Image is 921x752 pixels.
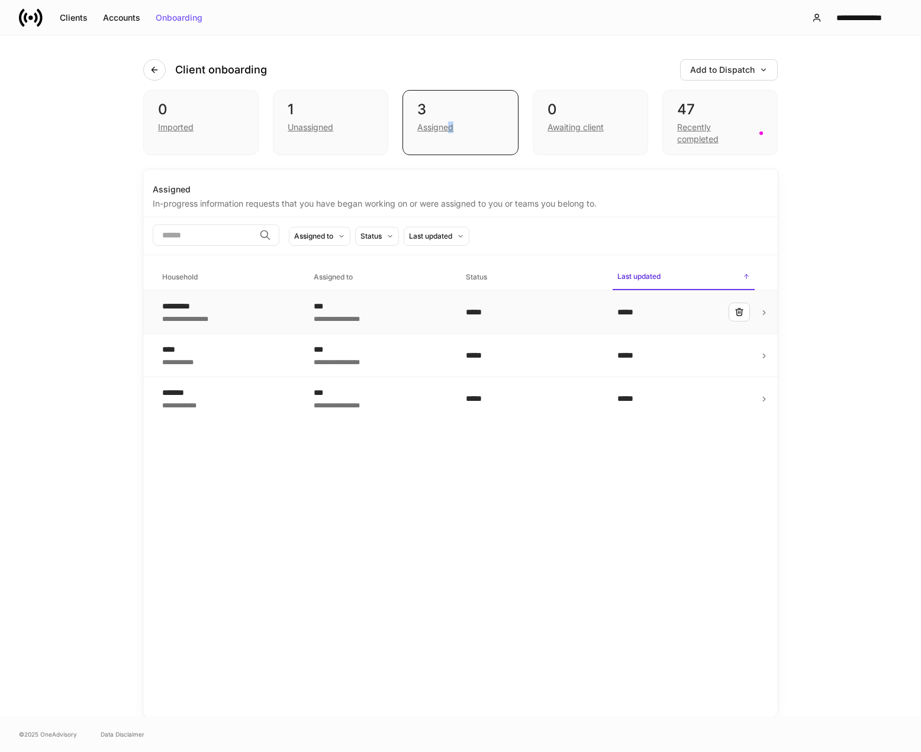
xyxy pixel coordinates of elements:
[153,195,768,210] div: In-progress information requests that you have began working on or were assigned to you or teams ...
[662,90,778,155] div: 47Recently completed
[273,90,388,155] div: 1Unassigned
[617,271,661,282] h6: Last updated
[175,63,267,77] h4: Client onboarding
[19,729,77,739] span: © 2025 OneAdvisory
[158,121,194,133] div: Imported
[417,100,503,119] div: 3
[690,66,768,74] div: Add to Dispatch
[533,90,648,155] div: 0Awaiting client
[60,14,88,22] div: Clients
[143,90,259,155] div: 0Imported
[680,59,778,81] button: Add to Dispatch
[162,271,198,282] h6: Household
[288,100,373,119] div: 1
[677,100,763,119] div: 47
[466,271,487,282] h6: Status
[613,265,755,290] span: Last updated
[677,121,752,145] div: Recently completed
[355,227,399,246] button: Status
[101,729,144,739] a: Data Disclaimer
[289,227,350,246] button: Assigned to
[417,121,453,133] div: Assigned
[548,121,604,133] div: Awaiting client
[294,230,333,242] div: Assigned to
[95,8,148,27] button: Accounts
[409,230,452,242] div: Last updated
[153,184,768,195] div: Assigned
[360,230,382,242] div: Status
[548,100,633,119] div: 0
[461,265,603,290] span: Status
[314,271,353,282] h6: Assigned to
[156,14,202,22] div: Onboarding
[52,8,95,27] button: Clients
[288,121,333,133] div: Unassigned
[158,100,244,119] div: 0
[103,14,140,22] div: Accounts
[402,90,518,155] div: 3Assigned
[309,265,451,290] span: Assigned to
[148,8,210,27] button: Onboarding
[404,227,469,246] button: Last updated
[157,265,300,290] span: Household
